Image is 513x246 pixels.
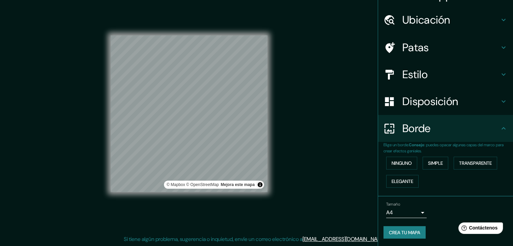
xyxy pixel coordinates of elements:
[386,175,419,188] button: Elegante
[167,182,185,187] font: © Mapbox
[402,13,450,27] font: Ubicación
[402,121,431,135] font: Borde
[454,157,497,170] button: Transparente
[303,236,386,243] a: [EMAIL_ADDRESS][DOMAIN_NAME]
[428,160,443,166] font: Simple
[378,115,513,142] div: Borde
[409,142,424,148] font: Consejo
[256,181,264,189] button: Activar o desactivar atribución
[221,182,255,187] font: Mejora este mapa
[167,182,185,187] a: Mapbox
[386,157,417,170] button: Ninguno
[386,202,400,207] font: Tamaño
[186,182,219,187] font: © OpenStreetMap
[392,160,412,166] font: Ninguno
[378,6,513,33] div: Ubicación
[386,207,427,218] div: A4
[383,226,426,239] button: Crea tu mapa
[402,67,428,82] font: Estilo
[459,160,492,166] font: Transparente
[221,182,255,187] a: Map feedback
[124,236,303,243] font: Si tiene algún problema, sugerencia o inquietud, envíe un correo electrónico a
[111,35,267,192] canvas: Mapa
[386,209,393,216] font: A4
[378,34,513,61] div: Patas
[402,40,429,55] font: Patas
[392,178,413,184] font: Elegante
[389,229,420,236] font: Crea tu mapa
[383,142,504,154] font: : puedes opacar algunas capas del marco para crear efectos geniales.
[186,182,219,187] a: Mapa de calles abierto
[423,157,448,170] button: Simple
[378,88,513,115] div: Disposición
[402,94,458,109] font: Disposición
[453,220,506,239] iframe: Lanzador de widgets de ayuda
[378,61,513,88] div: Estilo
[383,142,409,148] font: Elige un borde.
